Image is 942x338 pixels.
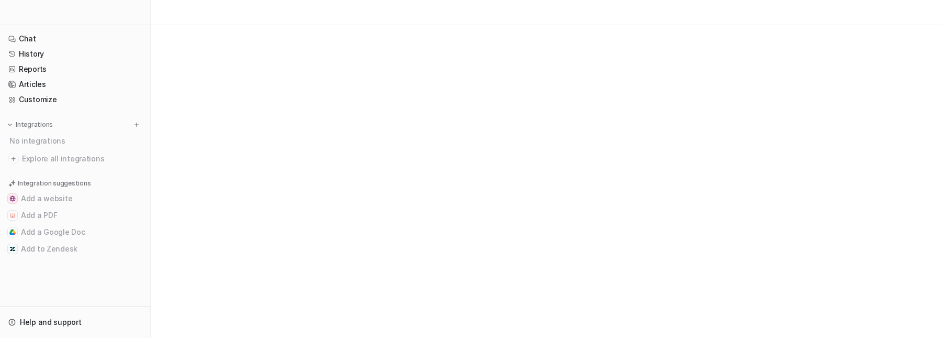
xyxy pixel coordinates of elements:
[22,150,142,167] span: Explore all integrations
[4,315,146,330] a: Help and support
[4,31,146,46] a: Chat
[9,195,16,202] img: Add a website
[4,62,146,77] a: Reports
[4,224,146,241] button: Add a Google DocAdd a Google Doc
[4,47,146,61] a: History
[6,121,14,128] img: expand menu
[9,246,16,252] img: Add to Zendesk
[6,132,146,149] div: No integrations
[18,179,91,188] p: Integration suggestions
[4,151,146,166] a: Explore all integrations
[8,154,19,164] img: explore all integrations
[4,190,146,207] button: Add a websiteAdd a website
[4,241,146,257] button: Add to ZendeskAdd to Zendesk
[9,229,16,235] img: Add a Google Doc
[9,212,16,219] img: Add a PDF
[4,92,146,107] a: Customize
[4,119,56,130] button: Integrations
[4,77,146,92] a: Articles
[4,207,146,224] button: Add a PDFAdd a PDF
[133,121,140,128] img: menu_add.svg
[16,121,53,129] p: Integrations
